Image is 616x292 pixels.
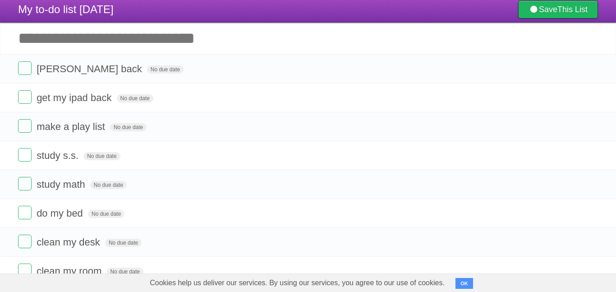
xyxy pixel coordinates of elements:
[147,65,184,74] span: No due date
[37,179,87,190] span: study math
[83,152,120,160] span: No due date
[37,208,85,219] span: do my bed
[18,235,32,248] label: Done
[105,239,142,247] span: No due date
[90,181,127,189] span: No due date
[37,236,102,248] span: clean my desk
[37,92,114,103] span: get my ipad back
[18,90,32,104] label: Done
[107,268,143,276] span: No due date
[37,63,144,74] span: [PERSON_NAME] back
[518,0,598,19] a: SaveThis List
[18,148,32,162] label: Done
[37,265,104,277] span: clean my room
[110,123,147,131] span: No due date
[455,278,473,289] button: OK
[18,119,32,133] label: Done
[18,3,114,15] span: My to-do list [DATE]
[37,121,107,132] span: make a play list
[88,210,124,218] span: No due date
[18,61,32,75] label: Done
[117,94,153,102] span: No due date
[141,274,454,292] span: Cookies help us deliver our services. By using our services, you agree to our use of cookies.
[18,177,32,190] label: Done
[18,264,32,277] label: Done
[557,5,588,14] b: This List
[37,150,81,161] span: study s.s.
[18,206,32,219] label: Done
